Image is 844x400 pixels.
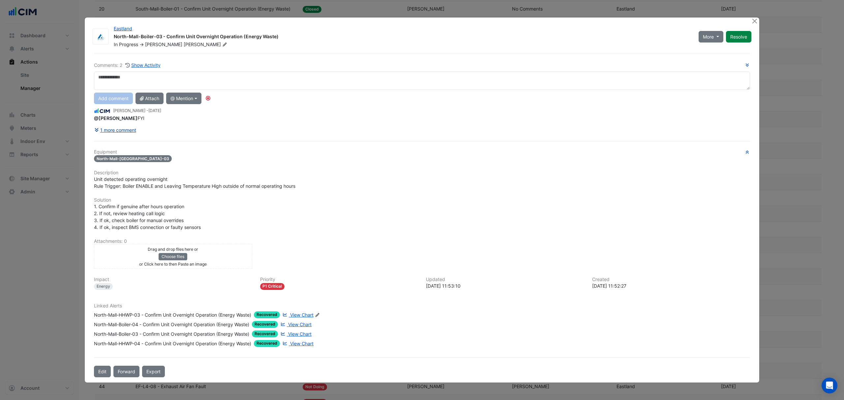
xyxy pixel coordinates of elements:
[426,282,584,289] div: [DATE] 11:53:10
[94,303,750,309] h6: Linked Alerts
[93,34,108,40] img: Airmaster Australia
[205,95,211,101] div: Tooltip anchor
[703,33,714,40] span: More
[94,197,750,203] h6: Solution
[94,124,136,136] button: 1 more comment
[148,247,198,252] small: Drag and drop files here or
[94,204,201,230] span: 1. Confirm if genuine after hours operation 2. If not, review heating call logic 3. If ok, check ...
[94,115,137,121] span: ajackman@airmaster.com.au [Airmaster Australia]
[260,283,285,290] div: P1 Critical
[94,61,161,69] div: Comments: 2
[145,42,182,47] span: [PERSON_NAME]
[281,311,314,318] a: View Chart
[252,321,278,328] span: Recovered
[426,277,584,282] h6: Updated
[166,93,201,104] button: @ Mention
[94,155,172,162] span: North-Mall-[GEOGRAPHIC_DATA]-03
[592,277,750,282] h6: Created
[184,41,228,48] span: [PERSON_NAME]
[125,61,161,69] button: Show Activity
[315,313,320,318] fa-icon: Edit Linked Alerts
[94,277,252,282] h6: Impact
[113,366,139,377] button: Forward
[94,115,144,121] span: FYI
[94,321,249,328] div: North-Mall-Boiler-04 - Confirm Unit Overnight Operation (Energy Waste)
[94,340,251,347] div: North-Mall-HHWP-04 - Confirm Unit Overnight Operation (Energy Waste)
[281,340,314,347] a: View Chart
[288,331,312,337] span: View Chart
[592,282,750,289] div: [DATE] 11:52:27
[94,170,750,176] h6: Description
[94,176,295,189] span: Unit detected operating overnight Rule Trigger: Boiler ENABLE and Leaving Temperature High outsid...
[142,366,165,377] a: Export
[260,277,418,282] h6: Priority
[139,42,144,47] span: ->
[279,321,312,328] a: View Chart
[159,253,187,260] button: Choose files
[726,31,751,43] button: Resolve
[822,378,837,393] div: Open Intercom Messenger
[94,283,113,290] div: Energy
[114,26,132,31] a: Eastland
[699,31,723,43] button: More
[94,311,251,318] div: North-Mall-HHWP-03 - Confirm Unit Overnight Operation (Energy Waste)
[751,17,758,24] button: Close
[254,340,280,347] span: Recovered
[288,322,312,327] span: View Chart
[279,330,312,337] a: View Chart
[290,341,314,346] span: View Chart
[114,42,138,47] span: In Progress
[114,33,691,41] div: North-Mall-Boiler-03 - Confirm Unit Overnight Operation (Energy Waste)
[252,330,278,337] span: Recovered
[254,311,280,318] span: Recovered
[113,108,161,114] small: [PERSON_NAME] -
[136,93,164,104] button: Attach
[139,262,207,267] small: or Click here to then Paste an image
[290,312,314,318] span: View Chart
[148,108,161,113] span: 2025-08-06 11:53:10
[94,149,750,155] h6: Equipment
[94,107,110,115] img: CIM
[94,366,111,377] button: Edit
[94,330,249,337] div: North-Mall-Boiler-03 - Confirm Unit Overnight Operation (Energy Waste)
[94,239,750,244] h6: Attachments: 0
